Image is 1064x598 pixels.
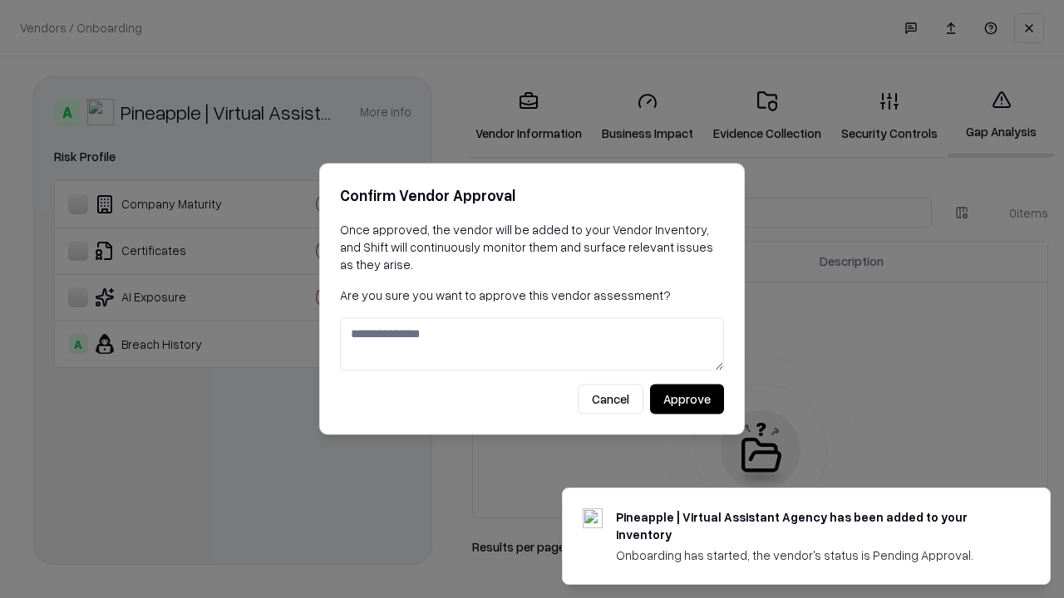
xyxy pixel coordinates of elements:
div: Pineapple | Virtual Assistant Agency has been added to your inventory [616,508,1010,543]
h2: Confirm Vendor Approval [340,184,724,208]
button: Cancel [578,385,643,414]
img: trypineapple.com [583,508,603,528]
p: Are you sure you want to approve this vendor assessment? [340,287,724,304]
button: Approve [650,385,724,414]
div: Onboarding has started, the vendor's status is Pending Approval. [616,547,1010,564]
p: Once approved, the vendor will be added to your Vendor Inventory, and Shift will continuously mon... [340,221,724,273]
